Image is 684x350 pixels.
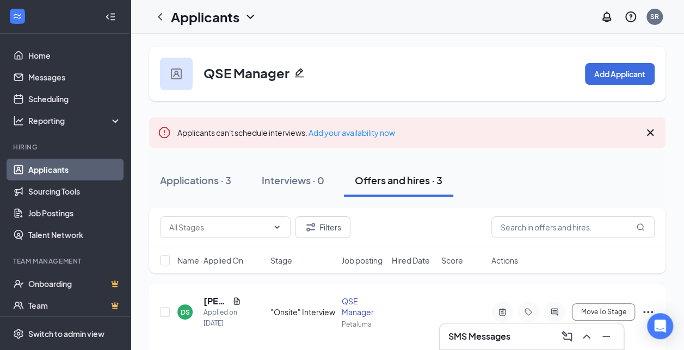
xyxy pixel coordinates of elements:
svg: Ellipses [642,305,655,318]
svg: ActiveChat [548,308,561,316]
div: Applications · 3 [160,173,231,187]
svg: ActiveNote [496,308,509,316]
button: ChevronUp [578,328,595,345]
div: "Onsite" Interview [270,307,335,317]
h3: QSE Manager [204,64,289,82]
a: OnboardingCrown [28,273,121,295]
div: QSE Manager [342,296,385,317]
a: Sourcing Tools [28,180,121,202]
h1: Applicants [171,8,239,26]
span: Actions [491,255,518,266]
h5: [PERSON_NAME] [PERSON_NAME] [204,295,228,307]
a: Home [28,45,121,66]
a: Messages [28,66,121,88]
svg: ChevronLeft [153,10,167,23]
div: Applied on [DATE] [204,307,241,329]
a: Job Postings [28,202,121,224]
a: Scheduling [28,88,121,110]
img: user icon [171,68,182,79]
svg: Filter [304,221,317,234]
div: Petaluma [342,320,385,329]
div: Switch to admin view [28,328,104,339]
svg: MagnifyingGlass [636,223,645,232]
button: ComposeMessage [558,328,576,345]
button: Add Applicant [585,63,655,85]
span: Stage [270,255,292,266]
input: All Stages [169,221,268,233]
span: Applicants can't schedule interviews. [177,128,395,137]
svg: Error [158,126,171,139]
svg: ChevronDown [273,223,281,232]
span: Job posting [342,255,383,266]
a: TeamCrown [28,295,121,316]
span: Name · Applied On [177,255,243,266]
h3: SMS Messages [448,330,510,342]
div: Offers and hires · 3 [355,173,442,187]
svg: Tag [522,308,535,316]
div: Interviews · 0 [262,173,324,187]
a: Applicants [28,159,121,180]
a: Add your availability now [309,128,395,137]
div: SR [650,12,659,21]
div: Team Management [13,257,119,266]
span: Move To Stage [581,308,626,316]
svg: Settings [13,328,24,339]
div: DS [181,308,190,317]
svg: Analysis [13,115,24,126]
button: Filter Filters [295,216,350,238]
svg: Cross [644,126,657,139]
div: Hiring [13,142,119,152]
svg: ComposeMessage [560,330,574,343]
span: Hired Date [392,255,430,266]
svg: Pencil [294,67,305,78]
input: Search in offers and hires [491,216,655,238]
svg: ChevronDown [244,10,257,23]
svg: Document [232,297,241,305]
svg: WorkstreamLogo [12,11,23,22]
svg: QuestionInfo [624,10,637,23]
button: Move To Stage [572,303,635,321]
svg: Notifications [600,10,613,23]
svg: ChevronUp [580,330,593,343]
a: Talent Network [28,224,121,246]
div: Open Intercom Messenger [647,313,673,339]
span: Score [441,255,463,266]
button: Minimize [597,328,615,345]
svg: Collapse [105,11,116,22]
svg: Minimize [600,330,613,343]
div: Reporting [28,115,122,126]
